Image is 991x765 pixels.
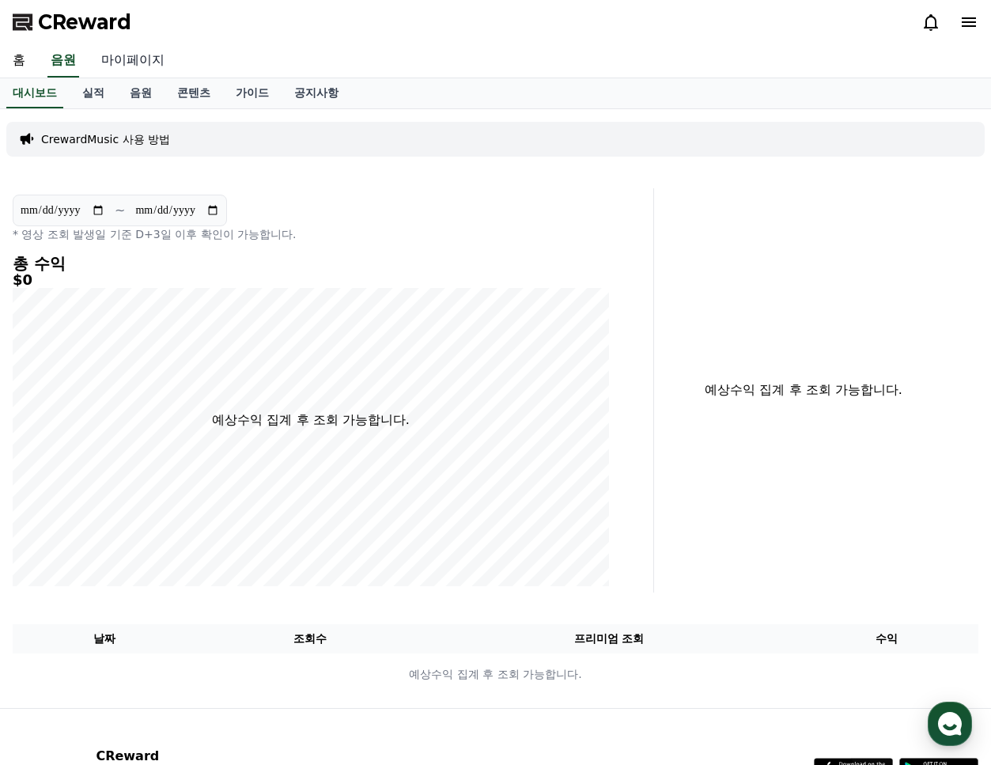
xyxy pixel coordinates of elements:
th: 수익 [794,624,978,653]
th: 날짜 [13,624,197,653]
a: 가이드 [223,78,282,108]
p: 예상수익 집계 후 조회 가능합니다. [212,411,409,430]
span: 홈 [50,525,59,538]
p: 예상수익 집계 후 조회 가능합니다. [13,666,978,683]
a: 대화 [104,502,204,541]
span: 설정 [244,525,263,538]
a: 마이페이지 [89,44,177,78]
a: 콘텐츠 [165,78,223,108]
a: CrewardMusic 사용 방법 [41,131,170,147]
a: 설정 [204,502,304,541]
p: ~ [115,201,125,220]
th: 조회수 [197,624,424,653]
p: 예상수익 집계 후 조회 가능합니다. [667,381,940,400]
a: 실적 [70,78,117,108]
h4: 총 수익 [13,255,609,272]
span: 대화 [145,526,164,539]
a: 홈 [5,502,104,541]
a: CReward [13,9,131,35]
a: 음원 [47,44,79,78]
p: * 영상 조회 발생일 기준 D+3일 이후 확인이 가능합니다. [13,226,609,242]
h5: $0 [13,272,609,288]
th: 프리미엄 조회 [424,624,795,653]
a: 공지사항 [282,78,351,108]
span: CReward [38,9,131,35]
a: 대시보드 [6,78,63,108]
a: 음원 [117,78,165,108]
